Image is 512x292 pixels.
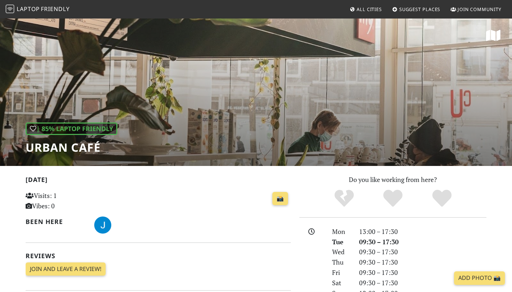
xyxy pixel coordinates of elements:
a: Join Community [448,3,504,16]
h1: Urban Café [26,141,117,154]
span: All Cities [357,6,382,12]
a: LaptopFriendly LaptopFriendly [6,3,70,16]
img: LaptopFriendly [6,5,14,13]
div: 13:00 – 17:30 [355,226,491,237]
div: Mon [328,226,355,237]
div: Definitely! [417,189,466,208]
a: Add Photo 📸 [454,271,505,285]
div: Yes [368,189,417,208]
div: Sat [328,278,355,288]
span: Join Community [458,6,501,12]
div: 09:30 – 17:30 [355,237,491,247]
span: Friendly [41,5,69,13]
div: | 85% Laptop Friendly [26,122,117,135]
div: Tue [328,237,355,247]
a: All Cities [347,3,385,16]
span: Suggest Places [399,6,441,12]
div: Thu [328,257,355,267]
img: 3698-jesse.jpg [94,217,111,234]
div: No [320,189,369,208]
h2: Reviews [26,252,291,260]
div: Fri [328,267,355,278]
span: Laptop [17,5,40,13]
div: 09:30 – 17:30 [355,267,491,278]
p: Do you like working from here? [299,174,486,185]
a: Join and leave a review! [26,262,106,276]
span: Jesse H [94,220,111,229]
div: 09:30 – 17:30 [355,247,491,257]
h2: [DATE] [26,176,291,186]
div: Wed [328,247,355,257]
a: 📸 [272,192,288,205]
div: 09:30 – 17:30 [355,278,491,288]
div: 09:30 – 17:30 [355,257,491,267]
p: Visits: 1 Vibes: 0 [26,191,108,211]
a: Suggest Places [389,3,443,16]
h2: Been here [26,218,86,225]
